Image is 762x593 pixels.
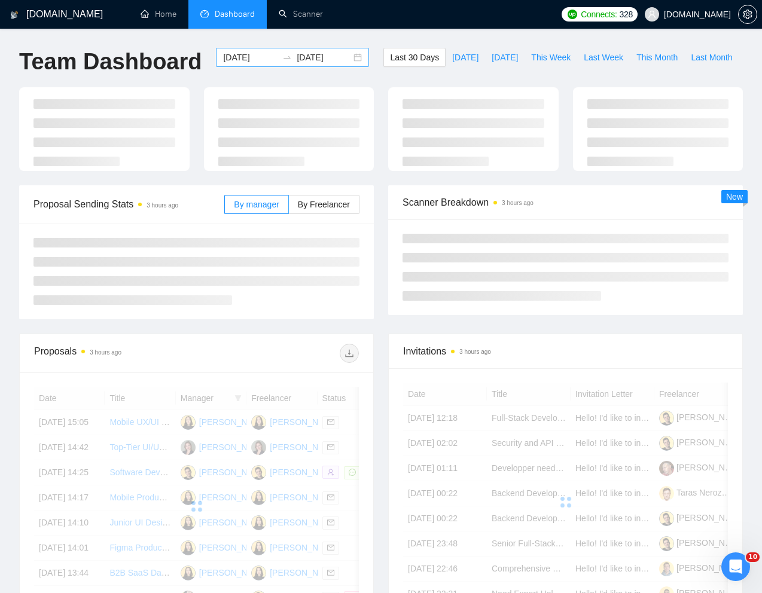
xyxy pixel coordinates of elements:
[403,344,728,359] span: Invitations
[584,51,623,64] span: Last Week
[147,202,178,209] time: 3 hours ago
[691,51,732,64] span: Last Month
[141,9,176,19] a: homeHome
[726,192,743,201] span: New
[10,5,19,25] img: logo
[282,53,292,62] span: to
[636,51,678,64] span: This Month
[200,10,209,18] span: dashboard
[746,552,760,562] span: 10
[234,200,279,209] span: By manager
[297,51,351,64] input: End date
[684,48,739,67] button: Last Month
[403,195,729,210] span: Scanner Breakdown
[721,552,750,581] iframe: Intercom live chat
[581,8,617,21] span: Connects:
[531,51,571,64] span: This Week
[446,48,485,67] button: [DATE]
[577,48,630,67] button: Last Week
[525,48,577,67] button: This Week
[34,344,197,363] div: Proposals
[215,9,255,19] span: Dashboard
[630,48,684,67] button: This Month
[33,197,224,212] span: Proposal Sending Stats
[19,48,202,76] h1: Team Dashboard
[90,349,121,356] time: 3 hours ago
[620,8,633,21] span: 328
[485,48,525,67] button: [DATE]
[492,51,518,64] span: [DATE]
[279,9,323,19] a: searchScanner
[298,200,350,209] span: By Freelancer
[502,200,534,206] time: 3 hours ago
[459,349,491,355] time: 3 hours ago
[738,5,757,24] button: setting
[648,10,656,19] span: user
[738,10,757,19] a: setting
[739,10,757,19] span: setting
[568,10,577,19] img: upwork-logo.png
[383,48,446,67] button: Last 30 Days
[390,51,439,64] span: Last 30 Days
[223,51,278,64] input: Start date
[452,51,478,64] span: [DATE]
[282,53,292,62] span: swap-right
